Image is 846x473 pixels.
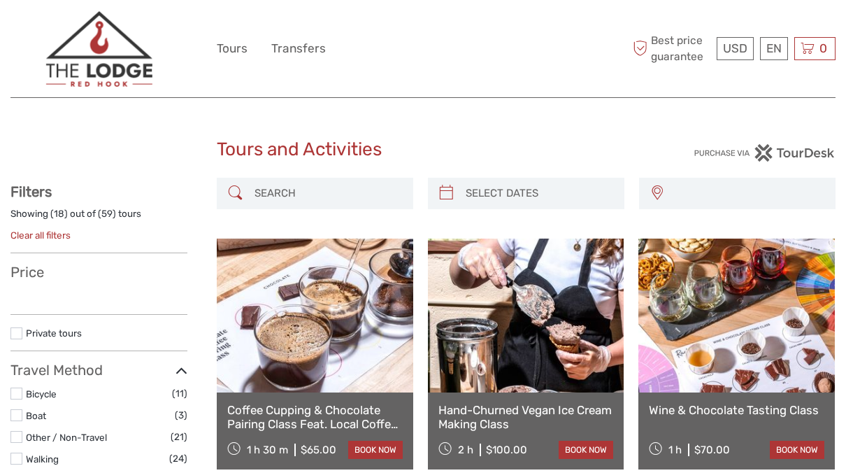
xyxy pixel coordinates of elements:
[10,264,187,281] h3: Price
[10,230,71,241] a: Clear all filters
[559,441,613,459] a: book now
[217,139,629,161] h1: Tours and Activities
[668,444,682,456] span: 1 h
[694,444,730,456] div: $70.00
[271,38,326,59] a: Transfers
[26,388,57,400] a: Bicycle
[227,403,403,432] a: Coffee Cupping & Chocolate Pairing Class Feat. Local Coffee Roasters
[460,181,617,206] input: SELECT DATES
[54,207,64,220] label: 18
[10,207,187,229] div: Showing ( ) out of ( ) tours
[817,41,829,55] span: 0
[486,444,527,456] div: $100.00
[723,41,747,55] span: USD
[458,444,473,456] span: 2 h
[629,33,713,64] span: Best price guarantee
[172,386,187,402] span: (11)
[171,429,187,445] span: (21)
[175,407,187,423] span: (3)
[217,38,248,59] a: Tours
[26,327,82,339] a: Private tours
[760,37,788,60] div: EN
[348,441,403,459] a: book now
[26,453,59,465] a: Walking
[770,441,824,459] a: book now
[26,432,107,443] a: Other / Non-Travel
[301,444,336,456] div: $65.00
[101,207,113,220] label: 59
[247,444,288,456] span: 1 h 30 m
[694,144,836,162] img: PurchaseViaTourDesk.png
[10,362,187,379] h3: Travel Method
[438,403,614,432] a: Hand-Churned Vegan Ice Cream Making Class
[169,451,187,467] span: (24)
[45,10,152,87] img: 3372-446ee131-1f5f-44bb-ab65-b016f9bed1fb_logo_big.png
[10,183,52,200] strong: Filters
[249,181,406,206] input: SEARCH
[26,410,46,421] a: Boat
[649,403,824,417] a: Wine & Chocolate Tasting Class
